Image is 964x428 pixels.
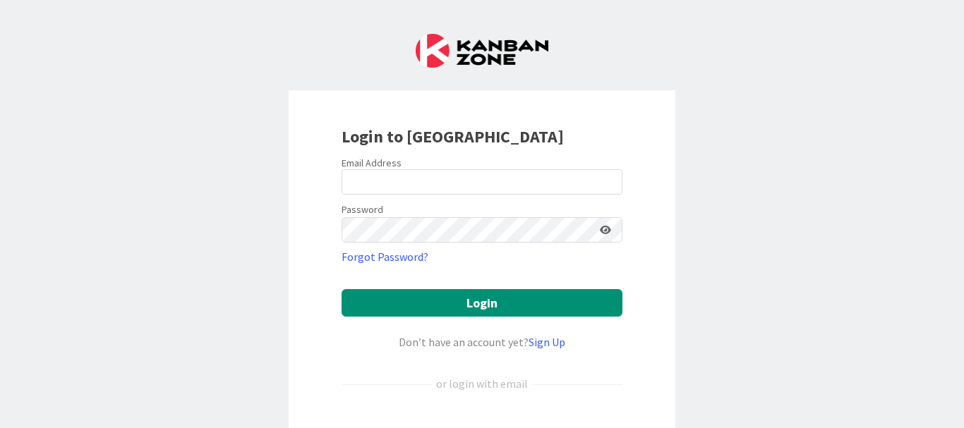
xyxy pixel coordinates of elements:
a: Sign Up [529,335,565,349]
button: Login [342,289,622,317]
a: Forgot Password? [342,248,428,265]
div: or login with email [433,375,531,392]
div: Don’t have an account yet? [342,334,622,350]
label: Email Address [342,157,402,169]
img: Kanban Zone [416,34,548,68]
b: Login to [GEOGRAPHIC_DATA] [342,126,564,147]
label: Password [342,202,383,217]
